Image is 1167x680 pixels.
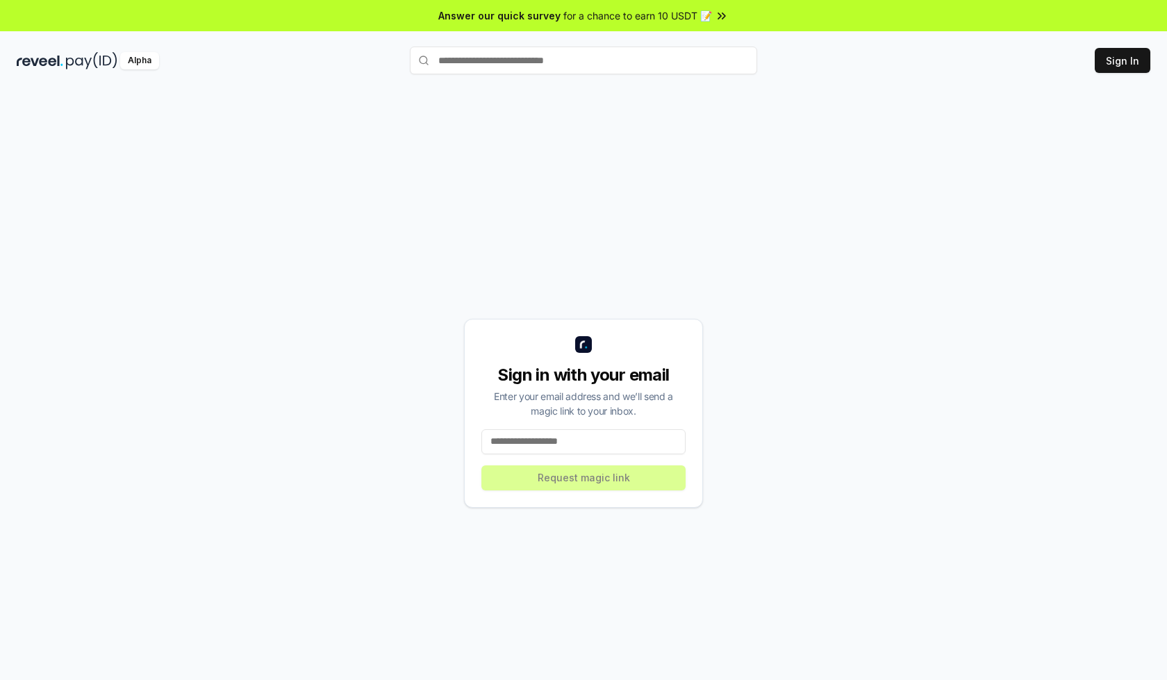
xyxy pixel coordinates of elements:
[120,52,159,69] div: Alpha
[1095,48,1150,73] button: Sign In
[438,8,561,23] span: Answer our quick survey
[481,389,686,418] div: Enter your email address and we’ll send a magic link to your inbox.
[563,8,712,23] span: for a chance to earn 10 USDT 📝
[575,336,592,353] img: logo_small
[17,52,63,69] img: reveel_dark
[481,364,686,386] div: Sign in with your email
[66,52,117,69] img: pay_id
